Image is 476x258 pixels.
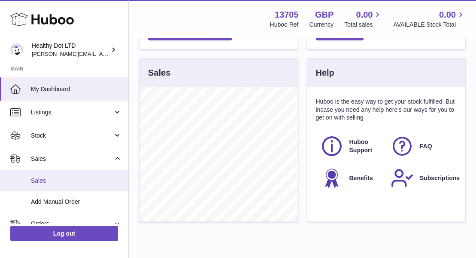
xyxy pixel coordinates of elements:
span: 0.00 [356,9,373,21]
span: Add Manual Order [31,198,122,206]
div: Currency [309,21,334,29]
strong: 13705 [275,9,299,21]
img: Dorothy@healthydot.com [10,43,23,56]
span: FAQ [420,142,432,150]
a: Subscriptions [391,166,452,190]
h3: Help [316,67,334,79]
span: Sales [31,177,122,185]
strong: GBP [315,9,334,21]
span: Benefits [349,174,373,182]
span: My Dashboard [31,85,122,93]
a: Log out [10,226,118,241]
span: Listings [31,108,113,117]
div: Healthy Dot LTD [32,42,109,58]
a: FAQ [391,135,452,158]
span: Sales [31,155,113,163]
span: Huboo Support [349,138,381,154]
a: 0.00 AVAILABLE Stock Total [393,9,466,29]
a: Benefits [320,166,382,190]
span: 0.00 [439,9,456,21]
div: Huboo Ref [270,21,299,29]
span: AVAILABLE Stock Total [393,21,466,29]
p: Huboo is the easy way to get your stock fulfilled. But incase you need any help here's our ways f... [316,98,457,122]
a: 0.00 Total sales [344,9,382,29]
span: Orders [31,220,113,228]
span: Stock [31,132,113,140]
span: Total sales [344,21,382,29]
h3: Sales [148,67,170,79]
a: Huboo Support [320,135,382,158]
span: Subscriptions [420,174,460,182]
span: [PERSON_NAME][EMAIL_ADDRESS][DOMAIN_NAME] [32,50,172,57]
